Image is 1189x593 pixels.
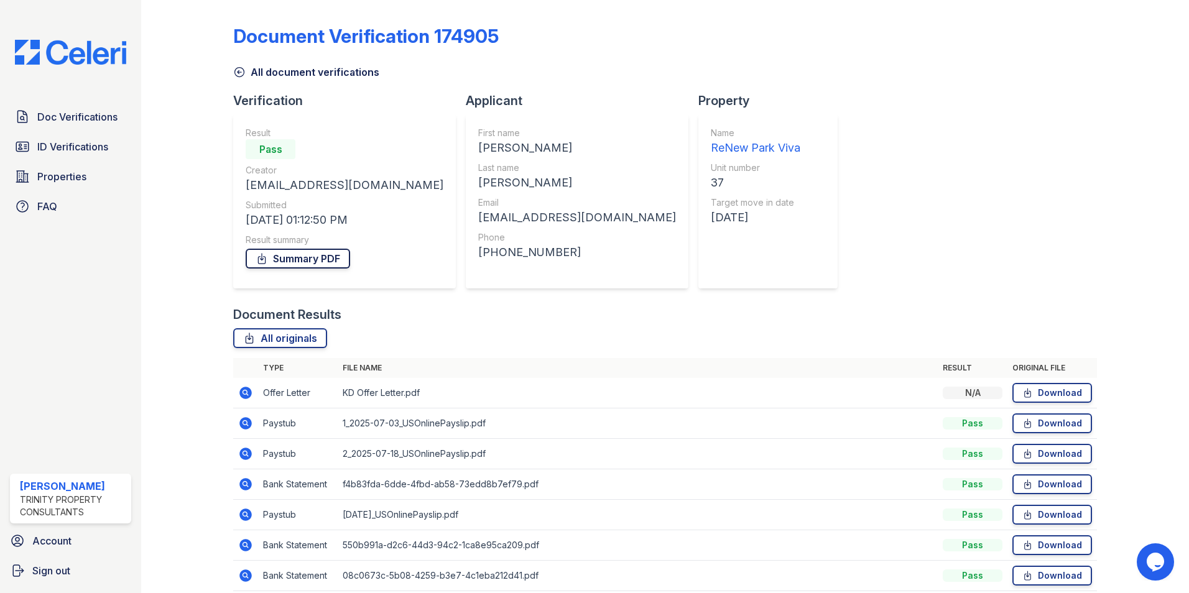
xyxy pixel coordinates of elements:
[711,196,800,209] div: Target move in date
[478,196,676,209] div: Email
[711,209,800,226] div: [DATE]
[5,558,136,583] a: Sign out
[338,469,938,500] td: f4b83fda-6dde-4fbd-ab58-73edd8b7ef79.pdf
[1012,383,1092,403] a: Download
[711,162,800,174] div: Unit number
[20,479,126,494] div: [PERSON_NAME]
[1012,444,1092,464] a: Download
[258,469,338,500] td: Bank Statement
[478,209,676,226] div: [EMAIL_ADDRESS][DOMAIN_NAME]
[698,92,848,109] div: Property
[246,211,443,229] div: [DATE] 01:12:50 PM
[943,448,1002,460] div: Pass
[258,378,338,408] td: Offer Letter
[1137,543,1177,581] iframe: chat widget
[32,563,70,578] span: Sign out
[338,500,938,530] td: [DATE]_USOnlinePayslip.pdf
[338,408,938,439] td: 1_2025-07-03_USOnlinePayslip.pdf
[246,127,443,139] div: Result
[1012,413,1092,433] a: Download
[338,561,938,591] td: 08c0673c-5b08-4259-b3e7-4c1eba212d41.pdf
[466,92,698,109] div: Applicant
[258,408,338,439] td: Paystub
[478,244,676,261] div: [PHONE_NUMBER]
[10,164,131,189] a: Properties
[32,533,72,548] span: Account
[478,174,676,191] div: [PERSON_NAME]
[233,65,379,80] a: All document verifications
[943,417,1002,430] div: Pass
[246,139,295,159] div: Pass
[10,194,131,219] a: FAQ
[711,127,800,157] a: Name ReNew Park Viva
[1012,566,1092,586] a: Download
[258,500,338,530] td: Paystub
[943,508,1002,521] div: Pass
[5,528,136,553] a: Account
[943,478,1002,490] div: Pass
[338,358,938,378] th: File name
[258,561,338,591] td: Bank Statement
[1012,505,1092,525] a: Download
[338,439,938,469] td: 2_2025-07-18_USOnlinePayslip.pdf
[711,174,800,191] div: 37
[338,378,938,408] td: KD Offer Letter.pdf
[10,104,131,129] a: Doc Verifications
[37,169,86,184] span: Properties
[233,306,341,323] div: Document Results
[10,134,131,159] a: ID Verifications
[5,40,136,65] img: CE_Logo_Blue-a8612792a0a2168367f1c8372b55b34899dd931a85d93a1a3d3e32e68fde9ad4.png
[258,439,338,469] td: Paystub
[233,328,327,348] a: All originals
[478,127,676,139] div: First name
[478,162,676,174] div: Last name
[37,109,118,124] span: Doc Verifications
[938,358,1007,378] th: Result
[233,25,499,47] div: Document Verification 174905
[943,539,1002,551] div: Pass
[1012,535,1092,555] a: Download
[233,92,466,109] div: Verification
[711,139,800,157] div: ReNew Park Viva
[37,199,57,214] span: FAQ
[258,358,338,378] th: Type
[246,234,443,246] div: Result summary
[478,139,676,157] div: [PERSON_NAME]
[1012,474,1092,494] a: Download
[338,530,938,561] td: 550b991a-d2c6-44d3-94c2-1ca8e95ca209.pdf
[37,139,108,154] span: ID Verifications
[711,127,800,139] div: Name
[20,494,126,518] div: Trinity Property Consultants
[1007,358,1097,378] th: Original file
[478,231,676,244] div: Phone
[258,530,338,561] td: Bank Statement
[246,164,443,177] div: Creator
[246,177,443,194] div: [EMAIL_ADDRESS][DOMAIN_NAME]
[246,249,350,269] a: Summary PDF
[943,569,1002,582] div: Pass
[943,387,1002,399] div: N/A
[246,199,443,211] div: Submitted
